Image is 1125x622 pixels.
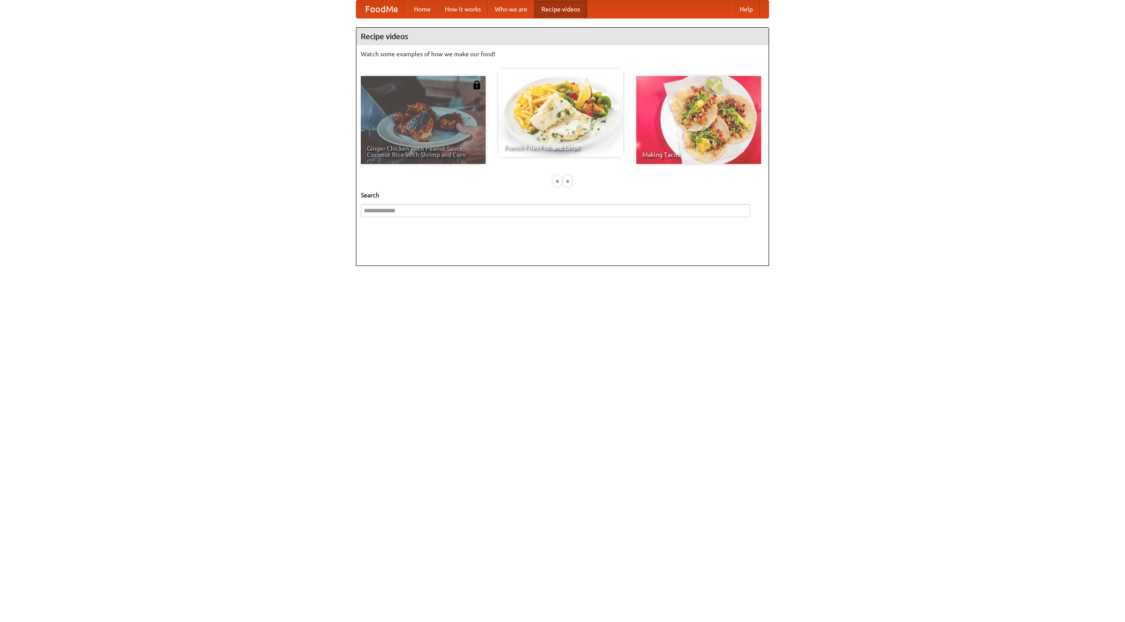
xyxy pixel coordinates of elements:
a: FoodMe [356,0,407,18]
div: » [564,175,572,186]
h4: Recipe videos [356,28,769,45]
a: Home [407,0,438,18]
span: Making Tacos [642,152,755,158]
h5: Search [361,191,764,200]
a: Making Tacos [636,76,761,164]
p: Watch some examples of how we make our food! [361,50,764,58]
span: French Fries Fish and Chips [504,145,617,151]
a: Help [733,0,760,18]
a: How it works [438,0,488,18]
a: Recipe videos [534,0,587,18]
a: French Fries Fish and Chips [498,69,623,157]
img: 483408.png [472,80,481,89]
div: « [553,175,561,186]
a: Who we are [488,0,534,18]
